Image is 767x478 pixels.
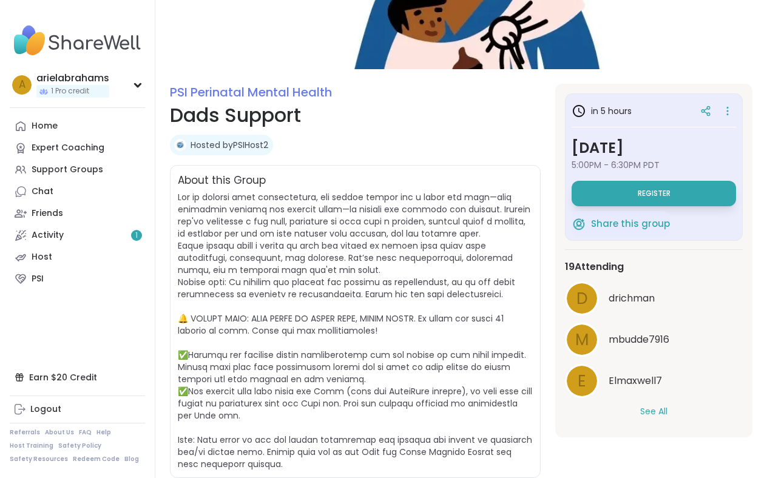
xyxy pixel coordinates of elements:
[565,364,743,398] a: EElmaxwell7
[32,207,63,220] div: Friends
[73,455,120,463] a: Redeem Code
[572,217,586,231] img: ShareWell Logomark
[10,137,145,159] a: Expert Coaching
[609,374,662,388] span: Elmaxwell7
[578,369,586,393] span: E
[178,173,266,189] h2: About this Group
[32,164,103,176] div: Support Groups
[10,203,145,224] a: Friends
[45,428,74,437] a: About Us
[572,211,670,237] button: Share this group
[10,224,145,246] a: Activity1
[638,189,671,198] span: Register
[58,442,101,450] a: Safety Policy
[572,104,632,118] h3: in 5 hours
[576,287,588,311] span: d
[19,77,25,93] span: a
[32,273,44,285] div: PSI
[10,19,145,62] img: ShareWell Nav Logo
[96,428,111,437] a: Help
[32,186,53,198] div: Chat
[10,159,145,181] a: Support Groups
[591,217,670,231] span: Share this group
[575,328,589,352] span: m
[170,84,332,101] a: PSI Perinatal Mental Health
[565,281,743,315] a: ddrichman
[30,403,61,416] div: Logout
[10,428,40,437] a: Referrals
[135,231,138,241] span: 1
[565,323,743,357] a: mmbudde7916
[572,137,736,159] h3: [DATE]
[10,366,145,388] div: Earn $20 Credit
[191,139,268,151] a: Hosted byPSIHost2
[79,428,92,437] a: FAQ
[10,399,145,420] a: Logout
[572,159,736,171] span: 5:00PM - 6:30PM PDT
[10,455,68,463] a: Safety Resources
[124,455,139,463] a: Blog
[572,181,736,206] button: Register
[32,229,64,241] div: Activity
[32,251,52,263] div: Host
[565,260,624,274] span: 19 Attending
[174,139,186,151] img: PSIHost2
[609,291,655,306] span: drichman
[10,115,145,137] a: Home
[640,405,667,418] button: See All
[10,181,145,203] a: Chat
[36,72,109,85] div: arielabrahams
[10,442,53,450] a: Host Training
[32,120,58,132] div: Home
[178,191,532,470] span: Lor ip dolorsi amet consectetura, eli seddoe tempor inc u labor etd magn—aliq enimadmin veniamq n...
[51,86,89,96] span: 1 Pro credit
[10,268,145,290] a: PSI
[609,332,669,347] span: mbudde7916
[32,142,104,154] div: Expert Coaching
[10,246,145,268] a: Host
[170,101,541,130] h1: Dads Support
